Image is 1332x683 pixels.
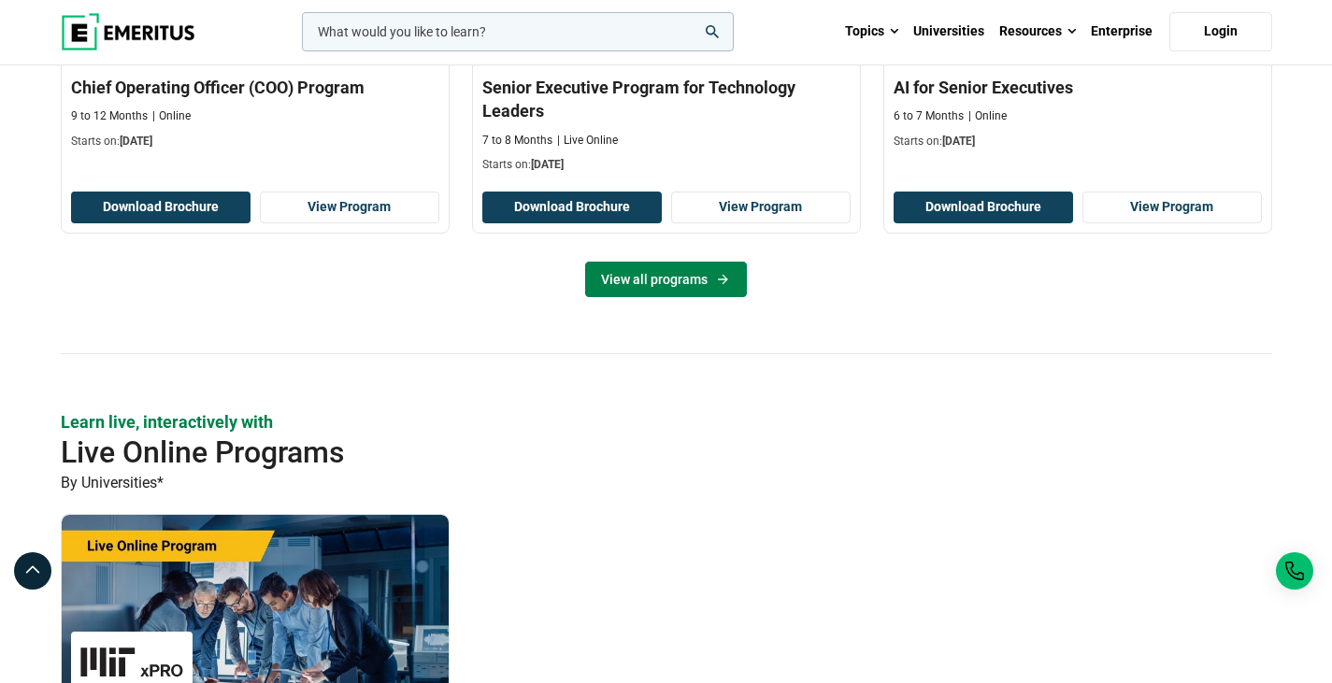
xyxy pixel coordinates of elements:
[671,192,851,223] a: View Program
[61,410,1272,434] p: Learn live, interactively with
[531,158,564,171] span: [DATE]
[71,134,439,149] p: Starts on:
[71,76,439,99] h3: Chief Operating Officer (COO) Program
[71,192,251,223] button: Download Brochure
[1169,12,1272,51] a: Login
[482,192,662,223] button: Download Brochure
[482,157,851,173] p: Starts on:
[61,471,1272,495] p: By Universities*
[894,108,964,124] p: 6 to 7 Months
[61,434,1151,471] h2: Live Online Programs
[120,135,152,148] span: [DATE]
[71,108,148,124] p: 9 to 12 Months
[482,133,552,149] p: 7 to 8 Months
[968,108,1007,124] p: Online
[302,12,734,51] input: woocommerce-product-search-field-0
[894,134,1262,149] p: Starts on:
[894,192,1073,223] button: Download Brochure
[152,108,191,124] p: Online
[1082,192,1262,223] a: View Program
[894,76,1262,99] h3: AI for Senior Executives
[585,262,747,297] a: View all programs
[557,133,618,149] p: Live Online
[260,192,439,223] a: View Program
[482,76,851,122] h3: Senior Executive Program for Technology Leaders
[942,135,975,148] span: [DATE]
[80,641,183,683] img: MIT xPRO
